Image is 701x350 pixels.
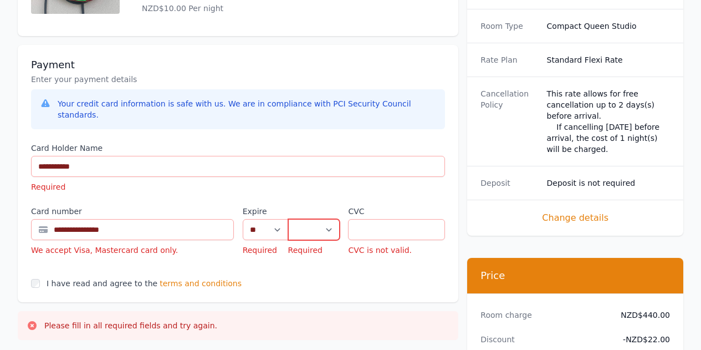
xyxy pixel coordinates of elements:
p: NZD$10.00 Per night [142,3,375,14]
dd: - NZD$22.00 [613,334,670,345]
p: Required [243,245,288,256]
dt: Rate Plan [480,54,538,65]
h3: Price [480,269,670,282]
p: Enter your payment details [31,74,445,85]
dt: Cancellation Policy [480,88,538,155]
dd: Deposit is not required [547,177,670,189]
label: Card Holder Name [31,143,445,154]
dd: NZD$440.00 [613,310,670,321]
p: Please fill in all required fields and try again. [44,320,217,331]
p: Required [288,245,340,256]
dt: Room charge [480,310,603,321]
div: This rate allows for free cancellation up to 2 days(s) before arrival. If cancelling [DATE] befor... [547,88,670,155]
p: CVC is not valid. [348,245,445,256]
span: terms and conditions [160,278,242,289]
label: CVC [348,206,445,217]
p: Required [31,181,445,192]
div: We accept Visa, Mastercard card only. [31,245,234,256]
label: Expire [243,206,288,217]
dt: Discount [480,334,603,345]
label: . [288,206,340,217]
dt: Deposit [480,177,538,189]
dt: Room Type [480,21,538,32]
dd: Standard Flexi Rate [547,54,670,65]
h3: Payment [31,58,445,72]
label: Card number [31,206,234,217]
dd: Compact Queen Studio [547,21,670,32]
span: Change details [480,211,670,225]
label: I have read and agree to the [47,279,157,288]
div: Your credit card information is safe with us. We are in compliance with PCI Security Council stan... [58,98,436,120]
